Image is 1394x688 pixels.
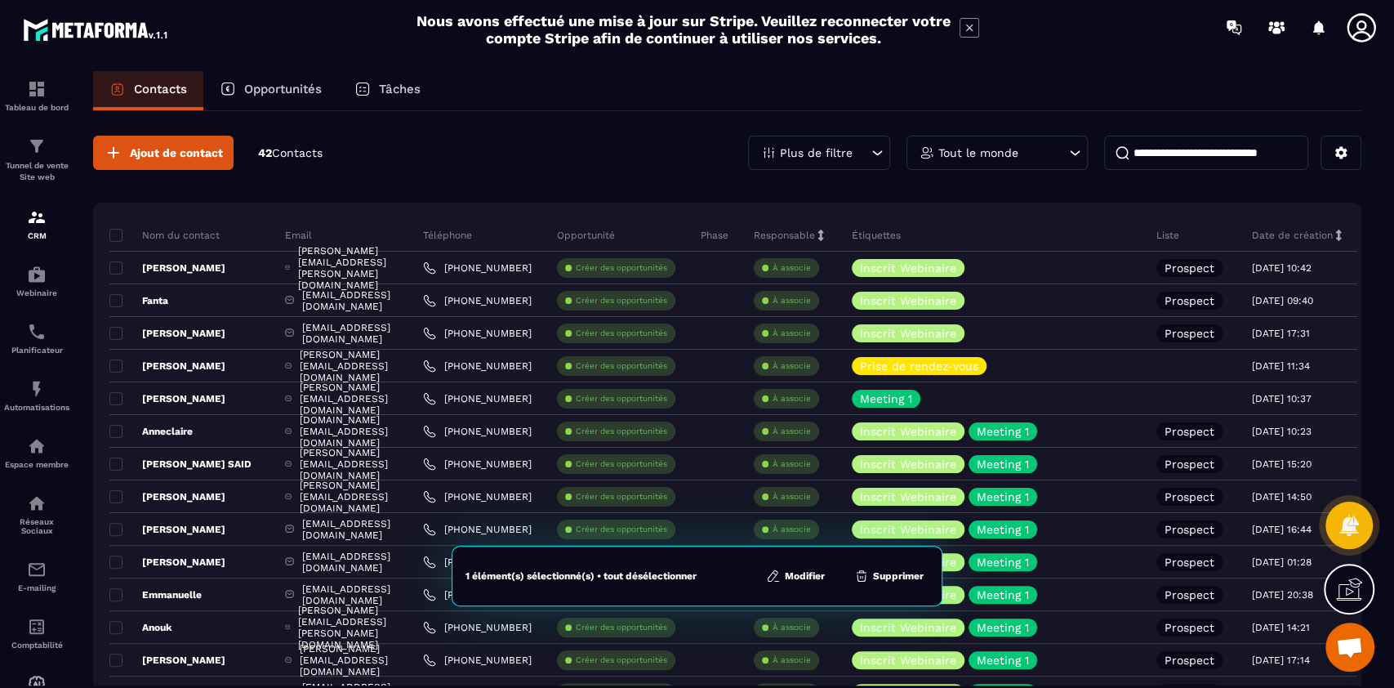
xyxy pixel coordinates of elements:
p: À associe [773,393,811,404]
p: Meeting 1 [977,524,1029,535]
a: [PHONE_NUMBER] [423,588,532,601]
p: Inscrit Webinaire [860,295,956,306]
a: automationsautomationsAutomatisations [4,367,69,424]
p: Liste [1156,229,1179,242]
p: Phase [701,229,728,242]
p: Meeting 1 [977,458,1029,470]
p: À associe [773,524,811,535]
a: formationformationTunnel de vente Site web [4,124,69,195]
p: Prospect [1165,328,1214,339]
p: Créer des opportunités [576,295,667,306]
img: accountant [27,617,47,637]
p: [PERSON_NAME] SAID [109,458,252,471]
a: automationsautomationsWebinaire [4,252,69,310]
p: [DATE] 01:28 [1252,556,1312,568]
p: Date de création [1252,229,1333,242]
a: [PHONE_NUMBER] [423,556,532,569]
p: [DATE] 14:21 [1252,622,1310,633]
p: Opportunité [557,229,615,242]
a: [PHONE_NUMBER] [423,523,532,536]
p: Responsable [754,229,815,242]
p: Tunnel de vente Site web [4,160,69,183]
p: Téléphone [423,229,472,242]
p: À associe [773,328,811,339]
p: Espace membre [4,460,69,469]
p: [PERSON_NAME] [109,261,225,275]
p: À associe [773,360,811,372]
img: formation [27,79,47,99]
p: Inscrit Webinaire [860,491,956,503]
p: CRM [4,231,69,240]
p: Tâches [379,82,421,96]
p: Prise de rendez-vous [860,360,978,372]
p: Créer des opportunités [576,524,667,535]
p: Meeting 1 [860,393,912,404]
p: À associe [773,295,811,306]
p: 42 [258,145,323,161]
p: Planificateur [4,346,69,355]
h2: Nous avons effectué une mise à jour sur Stripe. Veuillez reconnecter votre compte Stripe afin de ... [416,12,951,47]
div: 1 élément(s) sélectionné(s) • tout désélectionner [465,570,697,583]
p: Fanta [109,294,168,307]
a: automationsautomationsEspace membre [4,424,69,481]
p: Meeting 1 [977,556,1029,568]
p: Prospect [1165,426,1214,437]
a: Opportunités [203,71,338,110]
img: automations [27,265,47,284]
p: Créer des opportunités [576,458,667,470]
a: [PHONE_NUMBER] [423,261,532,275]
a: [PHONE_NUMBER] [423,327,532,340]
p: Inscrit Webinaire [860,426,956,437]
p: Prospect [1165,622,1214,633]
p: Prospect [1165,556,1214,568]
p: Nom du contact [109,229,220,242]
a: emailemailE-mailing [4,547,69,605]
p: Contacts [134,82,187,96]
a: [PHONE_NUMBER] [423,294,532,307]
a: [PHONE_NUMBER] [423,392,532,405]
p: Prospect [1165,491,1214,503]
a: [PHONE_NUMBER] [423,621,532,634]
p: [DATE] 10:37 [1252,393,1312,404]
p: À associe [773,622,811,633]
p: Inscrit Webinaire [860,328,956,339]
img: automations [27,436,47,456]
img: automations [27,379,47,399]
a: [PHONE_NUMBER] [423,458,532,471]
a: Tâches [338,71,437,110]
p: [PERSON_NAME] [109,654,225,667]
p: Tout le monde [938,147,1018,159]
p: Anneclaire [109,425,193,438]
p: Inscrit Webinaire [860,262,956,274]
p: Prospect [1165,262,1214,274]
p: Meeting 1 [977,589,1029,601]
p: [PERSON_NAME] [109,392,225,405]
p: Webinaire [4,288,69,297]
span: Ajout de contact [130,145,223,161]
p: Créer des opportunités [576,262,667,274]
p: Inscrit Webinaire [860,458,956,470]
p: Réseaux Sociaux [4,517,69,535]
p: [DATE] 17:31 [1252,328,1310,339]
a: [PHONE_NUMBER] [423,490,532,503]
p: Meeting 1 [977,426,1029,437]
p: Prospect [1165,295,1214,306]
p: Créer des opportunités [576,360,667,372]
img: scheduler [27,322,47,342]
p: Créer des opportunités [576,622,667,633]
p: Prospect [1165,589,1214,601]
p: Opportunités [244,82,322,96]
img: formation [27,136,47,156]
p: [DATE] 09:40 [1252,295,1313,306]
p: Créer des opportunités [576,654,667,666]
p: [DATE] 17:14 [1252,654,1310,666]
a: Contacts [93,71,203,110]
button: Ajout de contact [93,136,234,170]
img: formation [27,208,47,227]
p: Créer des opportunités [576,393,667,404]
p: [DATE] 16:44 [1252,524,1312,535]
p: Anouk [109,621,171,634]
p: Inscrit Webinaire [860,654,956,666]
img: logo [23,15,170,44]
p: À associe [773,491,811,503]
